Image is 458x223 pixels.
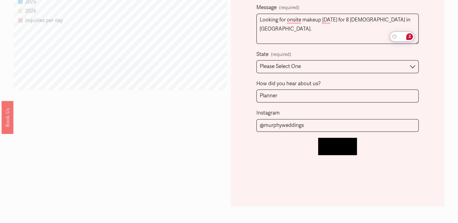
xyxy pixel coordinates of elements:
[271,50,291,59] span: (required)
[256,108,280,118] span: Instagram
[2,101,13,134] a: Book Us
[279,4,299,12] span: (required)
[256,50,269,59] span: State
[256,79,321,89] span: How did you hear about us?
[318,138,357,155] button: Let's Chat!Let's Chat!
[256,14,419,44] textarea: To enrich screen reader interactions, please activate Accessibility in Grammarly extension settings
[325,143,350,150] span: Let's Chat!
[256,3,277,12] span: Message
[256,60,419,73] select: State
